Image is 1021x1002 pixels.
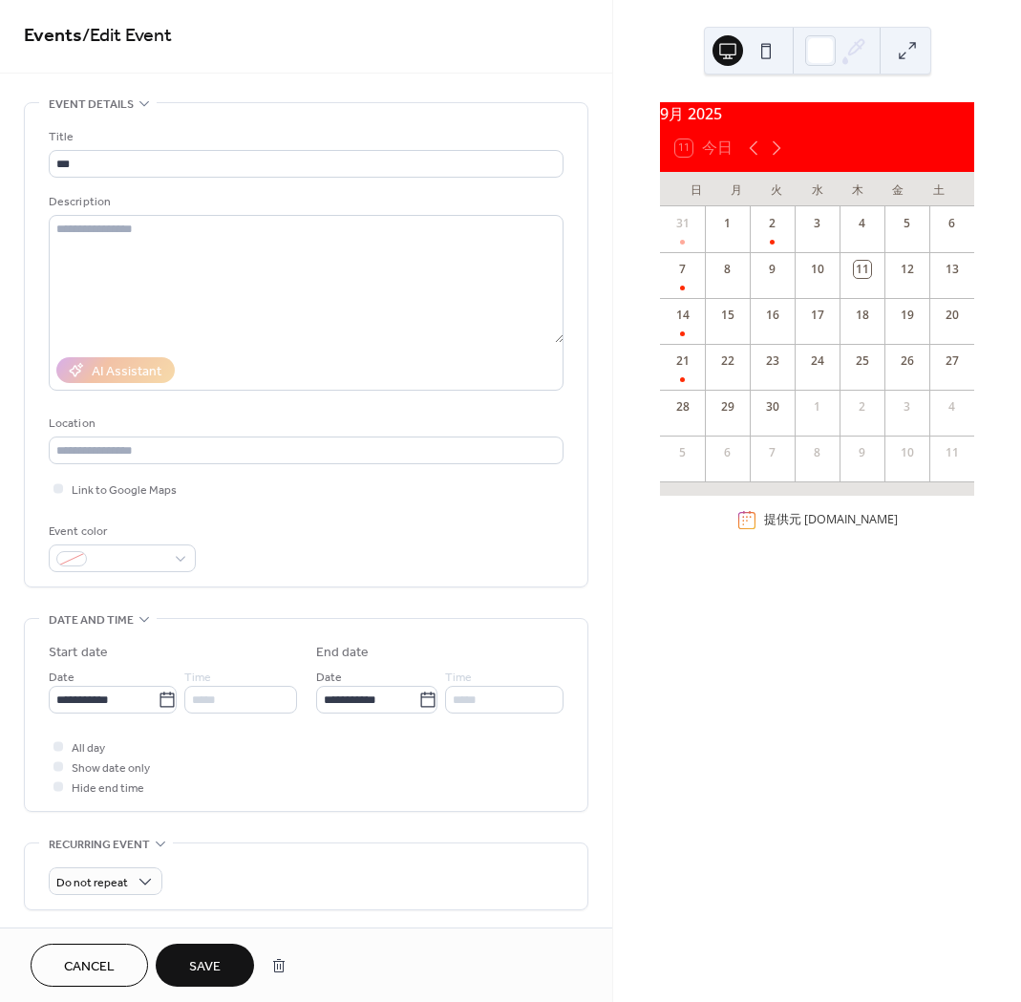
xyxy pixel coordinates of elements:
div: 20 [944,307,961,324]
div: 6 [719,444,736,461]
span: Show date only [72,758,150,778]
a: [DOMAIN_NAME] [804,511,898,527]
div: 11 [944,444,961,461]
div: 金 [878,172,918,206]
div: 29 [719,398,736,416]
div: 9 [854,444,871,461]
div: 1 [809,398,826,416]
div: 24 [809,352,826,370]
div: 木 [838,172,878,206]
div: 30 [764,398,781,416]
div: 14 [674,307,691,324]
div: 土 [919,172,959,206]
span: Date [316,668,342,688]
div: 13 [944,261,961,278]
span: Cancel [64,957,115,977]
a: Events [24,17,82,54]
span: Time [445,668,472,688]
div: Title [49,127,560,147]
div: 4 [944,398,961,416]
div: 6 [944,215,961,232]
div: 9 [764,261,781,278]
div: Location [49,414,560,434]
div: Description [49,192,560,212]
span: Date and time [49,610,134,630]
span: Date [49,668,74,688]
span: / Edit Event [82,17,172,54]
div: 17 [809,307,826,324]
button: Save [156,944,254,987]
div: 8 [809,444,826,461]
div: 3 [899,398,916,416]
span: All day [72,738,105,758]
div: 2 [854,398,871,416]
div: 1 [719,215,736,232]
div: 19 [899,307,916,324]
div: 9月 2025 [660,102,974,125]
div: Event color [49,522,192,542]
div: 25 [854,352,871,370]
div: 27 [944,352,961,370]
div: 2 [764,215,781,232]
div: 11 [854,261,871,278]
div: 26 [899,352,916,370]
div: 16 [764,307,781,324]
div: 22 [719,352,736,370]
div: 4 [854,215,871,232]
div: 5 [899,215,916,232]
div: 提供元 [764,511,898,528]
div: 8 [719,261,736,278]
span: Link to Google Maps [72,480,177,501]
span: Hide end time [72,778,144,799]
div: 7 [764,444,781,461]
div: 月 [716,172,756,206]
div: 3 [809,215,826,232]
div: 日 [675,172,715,206]
div: 31 [674,215,691,232]
div: 15 [719,307,736,324]
span: Do not repeat [56,872,128,894]
div: End date [316,643,370,663]
span: Save [189,957,221,977]
div: Start date [49,643,108,663]
span: Recurring event [49,835,150,855]
span: Time [184,668,211,688]
div: 28 [674,398,691,416]
div: 5 [674,444,691,461]
span: Event details [49,95,134,115]
div: 23 [764,352,781,370]
div: 18 [854,307,871,324]
div: 21 [674,352,691,370]
button: Cancel [31,944,148,987]
div: 7 [674,261,691,278]
div: 水 [798,172,838,206]
div: 10 [899,444,916,461]
div: 10 [809,261,826,278]
div: 火 [756,172,797,206]
div: 12 [899,261,916,278]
